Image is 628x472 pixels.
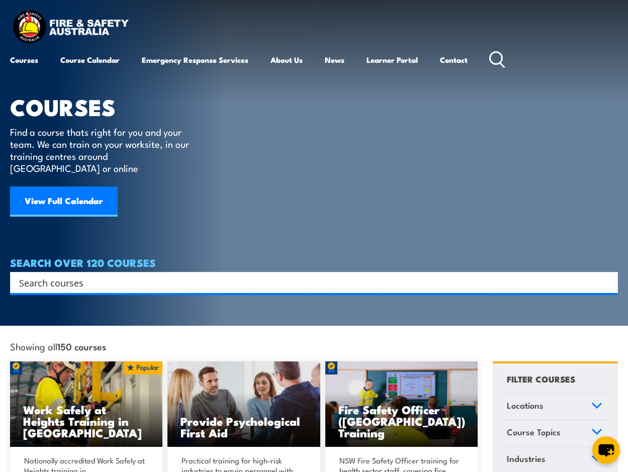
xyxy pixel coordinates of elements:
button: chat-button [592,436,620,464]
strong: 150 courses [57,339,106,353]
form: Search form [21,275,598,290]
span: Course Topics [507,425,561,439]
button: Search magnifier button [600,275,614,290]
h3: Provide Psychological First Aid [181,415,307,438]
input: Search input [19,275,596,290]
a: Course Calendar [60,48,120,72]
a: Course Topics [502,420,607,446]
a: View Full Calendar [10,186,118,217]
a: Work Safely at Heights Training in [GEOGRAPHIC_DATA] [10,361,162,447]
img: Mental Health First Aid Training Course from Fire & Safety Australia [167,361,320,447]
a: Locations [502,394,607,420]
h4: FILTER COURSES [507,372,575,386]
h3: Work Safely at Heights Training in [GEOGRAPHIC_DATA] [23,404,149,438]
span: Showing all [10,341,106,351]
a: Emergency Response Services [142,48,248,72]
a: News [325,48,344,72]
img: Fire Safety Advisor [325,361,478,447]
h1: COURSES [10,97,204,116]
h4: SEARCH OVER 120 COURSES [10,257,618,268]
img: Work Safely at Heights Training (1) [10,361,162,447]
a: Fire Safety Officer ([GEOGRAPHIC_DATA]) Training [325,361,478,447]
a: About Us [271,48,303,72]
h3: Fire Safety Officer ([GEOGRAPHIC_DATA]) Training [338,404,465,438]
span: Industries [507,452,546,465]
a: Learner Portal [367,48,418,72]
a: Provide Psychological First Aid [167,361,320,447]
span: Locations [507,399,544,412]
a: Contact [440,48,468,72]
a: Courses [10,48,38,72]
p: Find a course thats right for you and your team. We can train on your worksite, in our training c... [10,126,194,174]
